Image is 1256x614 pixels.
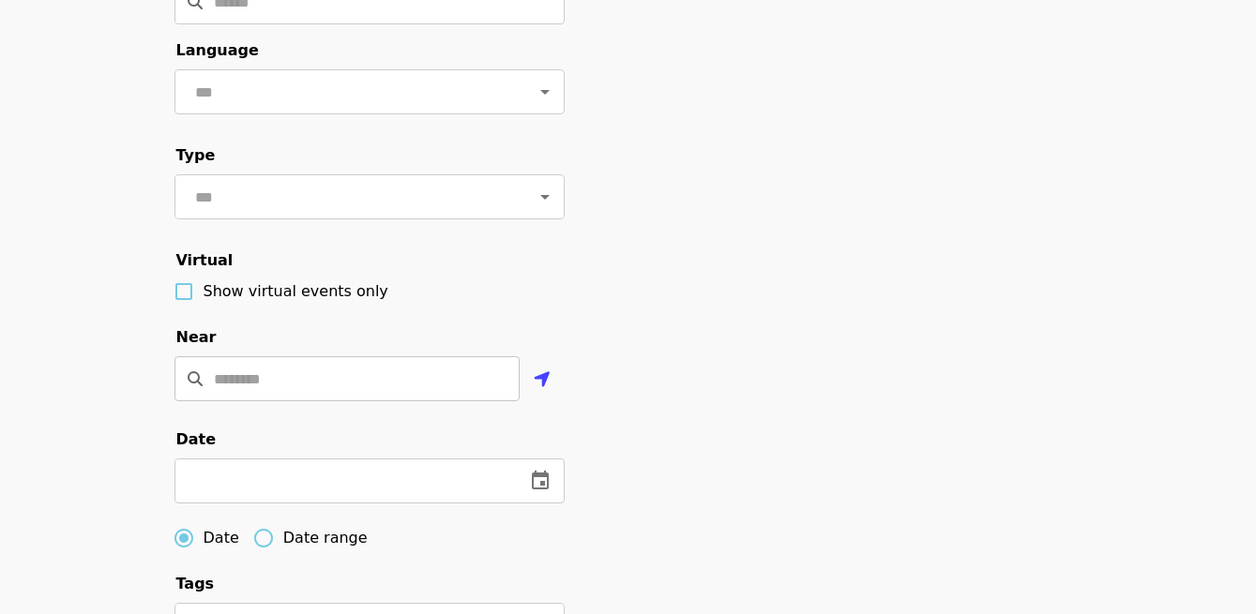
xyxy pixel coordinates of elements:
[176,328,217,346] span: Near
[532,79,558,105] button: Open
[176,251,234,269] span: Virtual
[188,370,203,388] i: search icon
[214,356,520,401] input: Location
[176,430,217,448] span: Date
[176,575,215,592] span: Tags
[204,527,239,549] span: Date
[204,282,388,300] span: Show virtual events only
[520,358,565,403] button: Use my location
[176,41,259,59] span: Language
[532,184,558,210] button: Open
[283,527,368,549] span: Date range
[176,146,216,164] span: Type
[518,458,563,503] button: change date
[534,368,551,391] i: location-arrow icon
